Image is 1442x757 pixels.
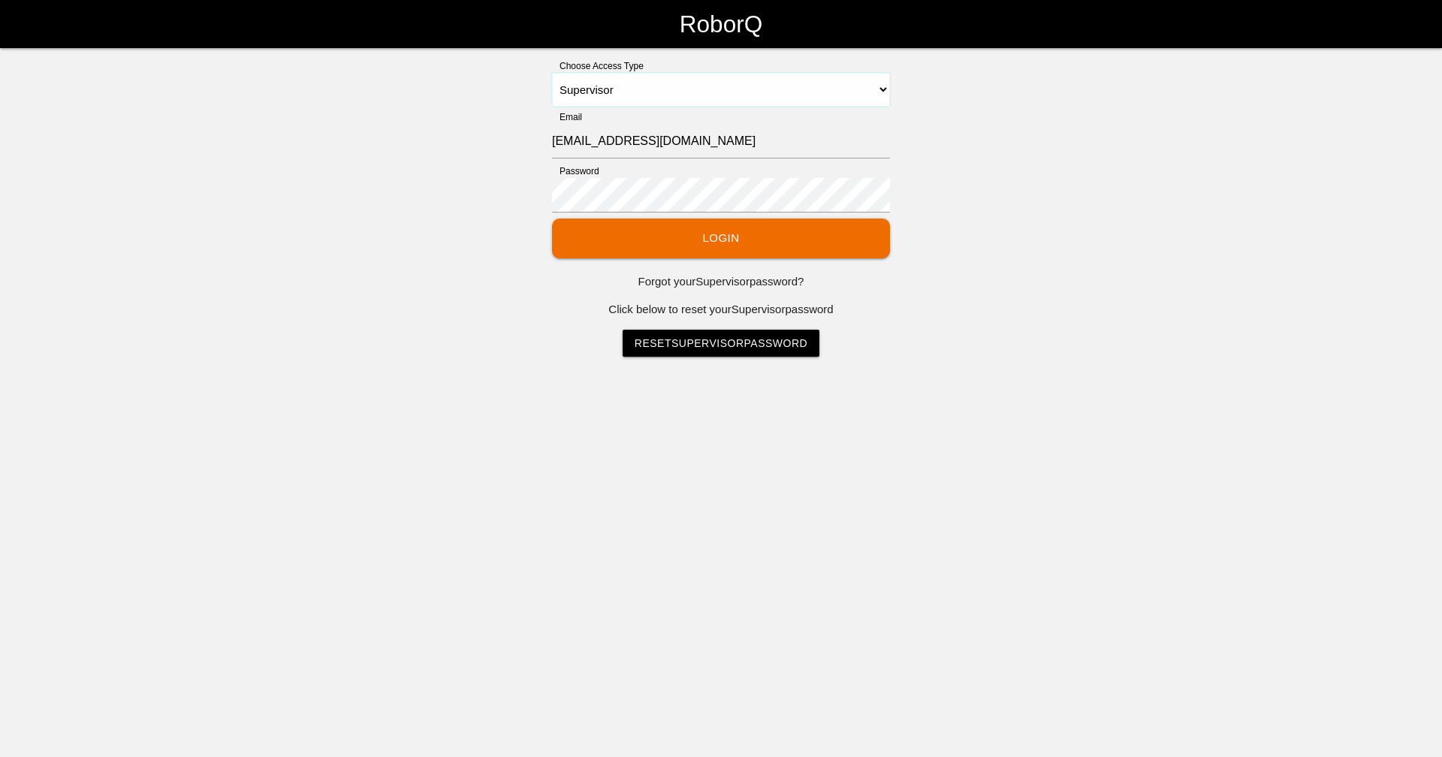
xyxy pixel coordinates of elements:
a: ResetSupervisorPassword [623,330,819,357]
label: Password [552,164,599,178]
p: Click below to reset your Supervisor password [552,301,890,318]
button: Login [552,219,890,258]
p: Forgot your Supervisor password? [552,273,890,291]
label: Choose Access Type [552,59,644,73]
label: Email [552,110,582,124]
